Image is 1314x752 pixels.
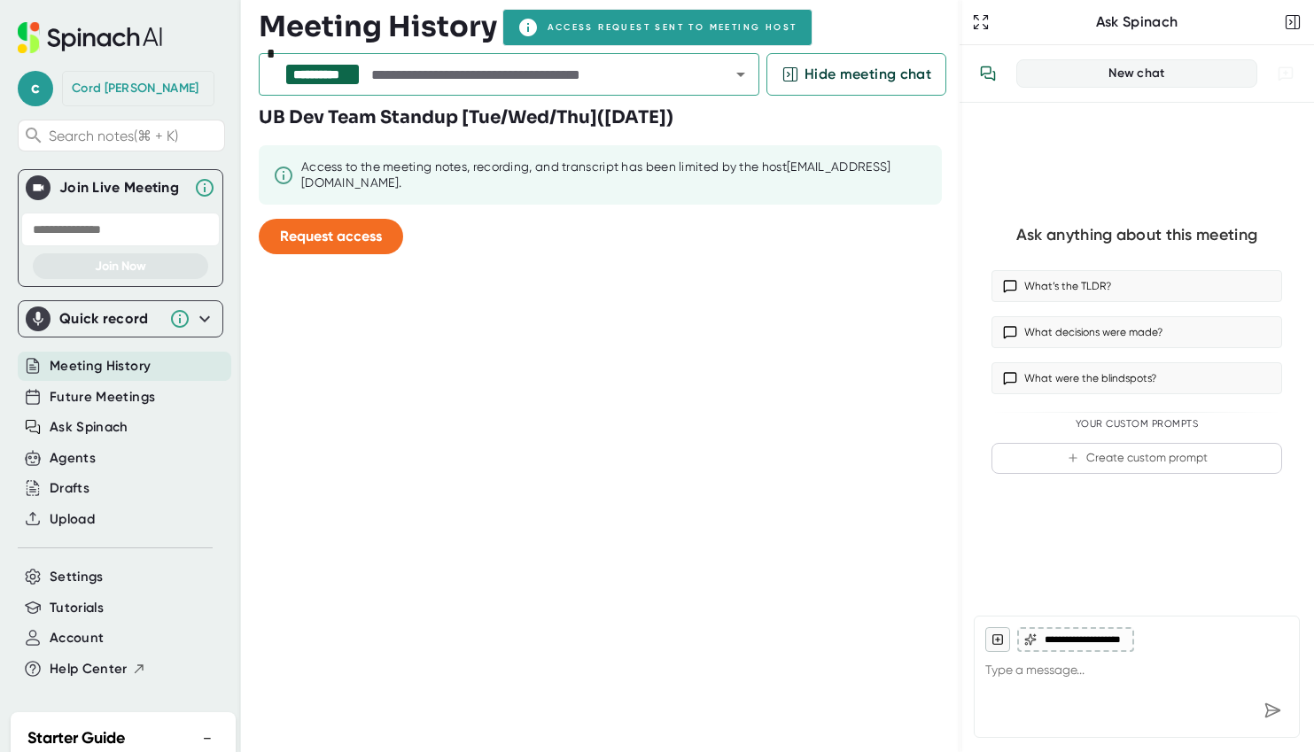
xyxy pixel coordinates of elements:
[259,10,497,43] h3: Meeting History
[50,356,151,376] button: Meeting History
[1016,225,1257,245] div: Ask anything about this meeting
[991,418,1282,430] div: Your Custom Prompts
[805,64,931,85] span: Hide meeting chat
[29,179,47,197] img: Join Live Meeting
[50,478,89,499] button: Drafts
[50,659,128,679] span: Help Center
[1256,694,1288,726] div: Send message
[50,417,128,438] button: Ask Spinach
[993,13,1280,31] div: Ask Spinach
[991,362,1282,394] button: What were the blindspots?
[968,10,993,35] button: Expand to Ask Spinach page
[59,179,185,197] div: Join Live Meeting
[259,219,403,254] button: Request access
[49,128,220,144] span: Search notes (⌘ + K)
[991,270,1282,302] button: What’s the TLDR?
[991,316,1282,348] button: What decisions were made?
[72,81,198,97] div: Cord Hamrick
[27,726,125,750] h2: Starter Guide
[728,62,753,87] button: Open
[33,253,208,279] button: Join Now
[280,228,382,244] span: Request access
[766,53,946,96] button: Hide meeting chat
[301,159,928,190] div: Access to the meeting notes, recording, and transcript has been limited by the host [EMAIL_ADDRES...
[50,567,104,587] button: Settings
[970,56,1006,91] button: View conversation history
[18,71,53,106] span: c
[1280,10,1305,35] button: Close conversation sidebar
[50,659,146,679] button: Help Center
[26,301,215,337] div: Quick record
[50,387,155,407] button: Future Meetings
[1028,66,1246,81] div: New chat
[50,628,104,648] button: Account
[196,725,219,751] button: −
[50,509,95,530] button: Upload
[50,598,104,618] button: Tutorials
[59,310,160,328] div: Quick record
[95,259,146,274] span: Join Now
[259,105,673,131] h3: UB Dev Team Standup [Tue/Wed/Thu] ( [DATE] )
[50,448,96,469] button: Agents
[26,170,215,205] div: Join Live MeetingJoin Live Meeting
[991,443,1282,474] button: Create custom prompt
